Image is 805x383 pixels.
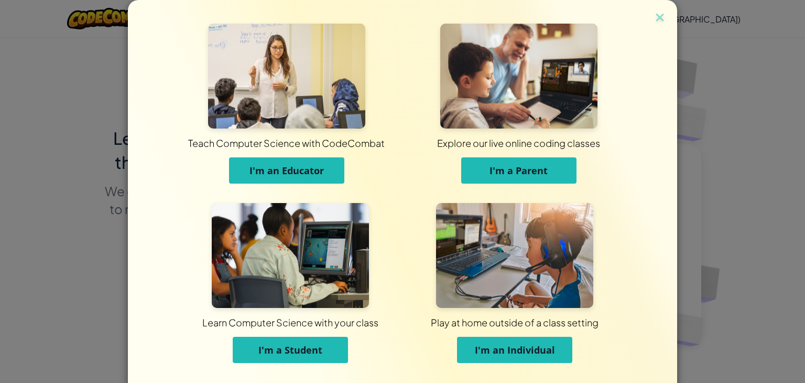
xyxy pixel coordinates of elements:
[208,24,365,129] img: For Educators
[212,203,369,308] img: For Students
[249,136,788,150] div: Explore our live online coding classes
[436,203,593,308] img: For Individuals
[233,337,348,363] button: I'm a Student
[475,344,555,356] span: I'm an Individual
[653,10,667,26] img: close icon
[257,316,773,329] div: Play at home outside of a class setting
[461,157,576,184] button: I'm a Parent
[440,24,597,129] img: For Parents
[229,157,344,184] button: I'm an Educator
[457,337,572,363] button: I'm an Individual
[258,344,322,356] span: I'm a Student
[489,164,548,177] span: I'm a Parent
[249,164,324,177] span: I'm an Educator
